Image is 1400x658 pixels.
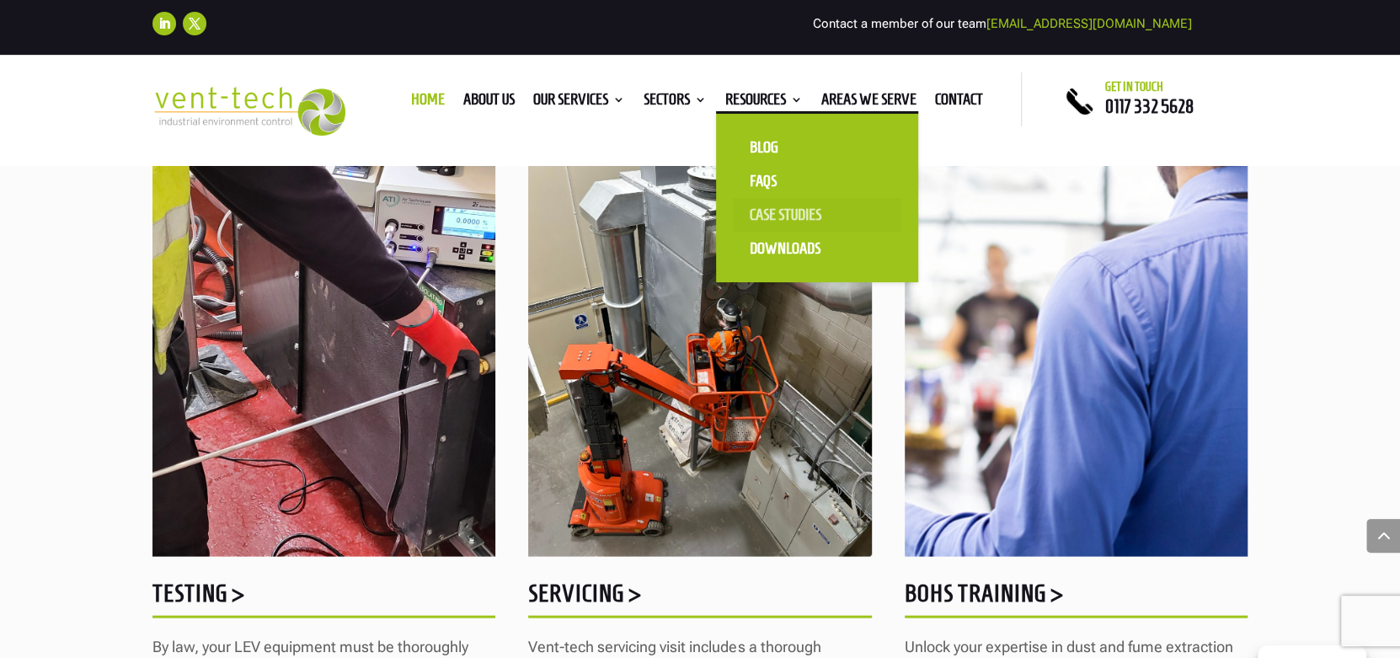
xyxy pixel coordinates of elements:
img: HEPA-filter-testing-James-G [152,112,495,556]
a: Blog [733,131,901,164]
a: Home [411,94,445,112]
a: FAQS [733,164,901,198]
a: Case Studies [733,198,901,232]
a: 0117 332 5628 [1105,96,1194,116]
a: Resources [725,94,803,112]
h5: Servicing > [528,580,871,613]
a: Contact [935,94,983,112]
a: Areas We Serve [821,94,916,112]
a: About us [463,94,515,112]
a: Follow on LinkedIn [152,12,176,35]
a: Our Services [533,94,625,112]
h5: BOHS Training > [905,580,1248,613]
a: Sectors [644,94,707,112]
span: Contact a member of our team [813,16,1192,31]
h5: Testing > [152,580,495,613]
a: [EMAIL_ADDRESS][DOMAIN_NAME] [986,16,1192,31]
a: Downloads [733,232,901,265]
img: Servicing [528,112,871,556]
img: training [905,112,1248,556]
img: 2023-09-27T08_35_16.549ZVENT-TECH---Clear-background [152,87,345,136]
a: Follow on X [183,12,206,35]
span: Get in touch [1105,80,1163,94]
